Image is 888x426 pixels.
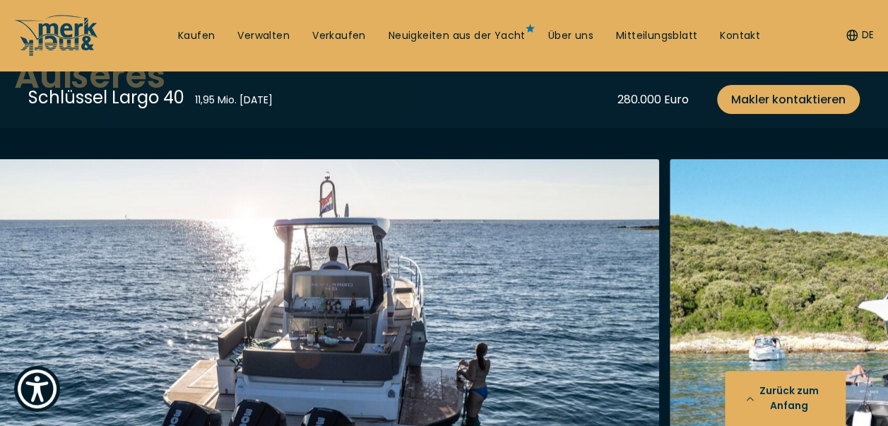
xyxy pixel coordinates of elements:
a: Kontakt [720,29,760,43]
button: DE [846,28,874,42]
button: Zurück zum Anfang [725,371,846,426]
a: Mitteilungsblatt [616,29,697,43]
font: DE [862,28,874,42]
div: 11,95 Mio. [DATE] [195,93,273,108]
a: / [14,45,99,61]
a: Verkaufen [312,29,366,43]
font: Neuigkeiten aus der Yacht [389,28,526,42]
a: Über uns [548,29,593,43]
a: Kaufen [178,29,215,43]
div: Schlüssel Largo 40 [28,85,184,110]
a: Neuigkeiten aus der Yacht [389,29,526,43]
button: Voreinstellungen für die Barrierefreiheit anzeigen [14,366,60,412]
span: Makler kontaktieren [731,91,846,108]
font: Zurück zum Anfang [754,384,824,413]
div: 280.000 Euro [617,91,689,108]
a: Makler kontaktieren [717,85,860,114]
a: Verwalten [237,29,290,43]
